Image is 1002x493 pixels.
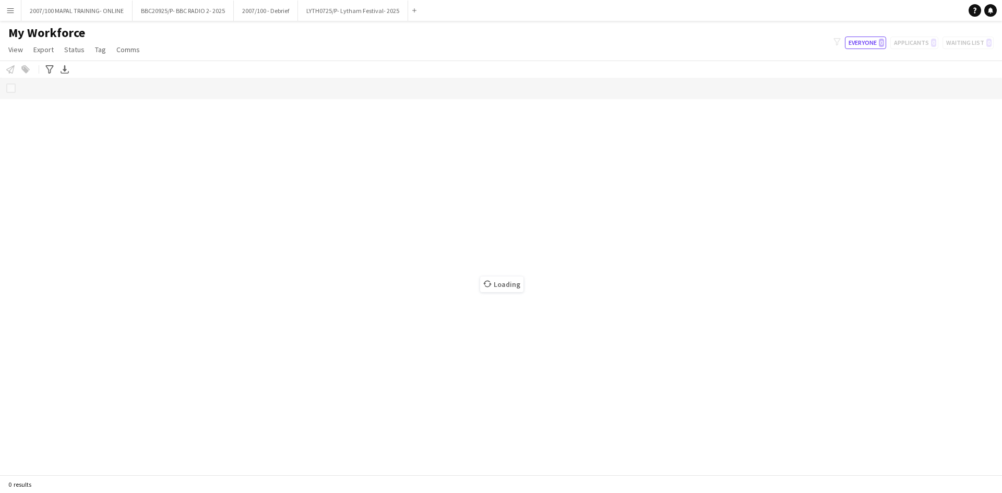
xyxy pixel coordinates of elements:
[879,39,884,47] span: 0
[845,37,886,49] button: Everyone0
[234,1,298,21] button: 2007/100 - Debrief
[91,43,110,56] a: Tag
[43,63,56,76] app-action-btn: Advanced filters
[116,45,140,54] span: Comms
[480,276,523,292] span: Loading
[29,43,58,56] a: Export
[4,43,27,56] a: View
[64,45,85,54] span: Status
[95,45,106,54] span: Tag
[33,45,54,54] span: Export
[8,25,85,41] span: My Workforce
[21,1,133,21] button: 2007/100 MAPAL TRAINING- ONLINE
[298,1,408,21] button: LYTH0725/P- Lytham Festival- 2025
[8,45,23,54] span: View
[112,43,144,56] a: Comms
[60,43,89,56] a: Status
[133,1,234,21] button: BBC20925/P- BBC RADIO 2- 2025
[58,63,71,76] app-action-btn: Export XLSX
